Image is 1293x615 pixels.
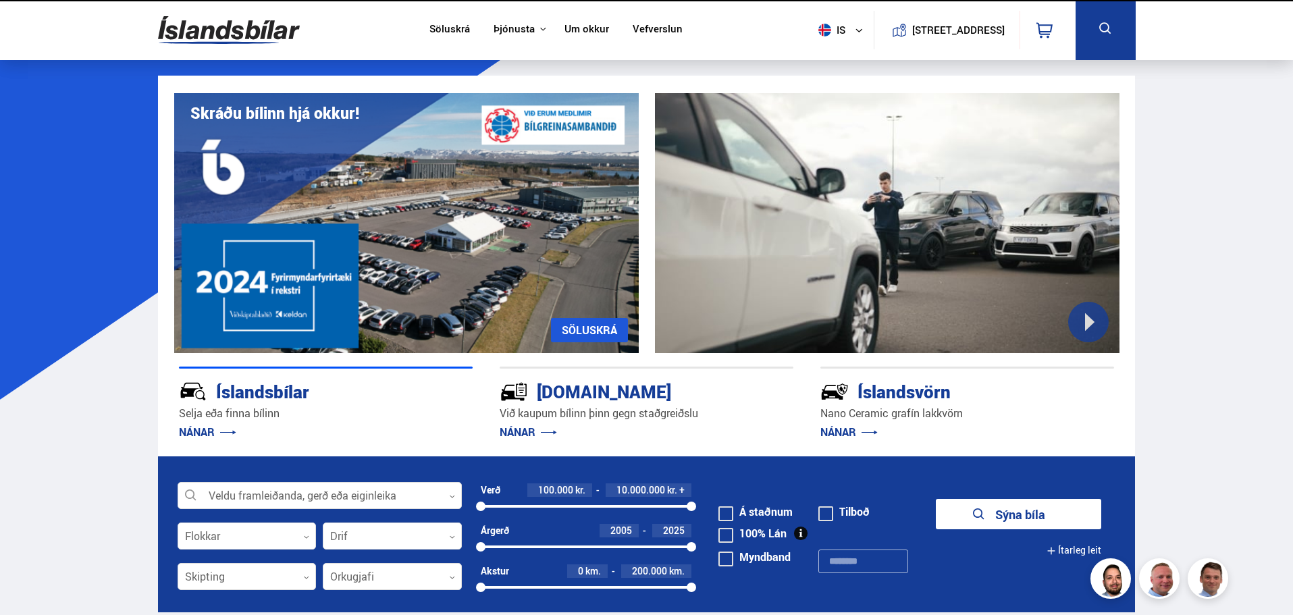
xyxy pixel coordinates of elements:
a: Um okkur [564,23,609,37]
label: 100% Lán [718,528,787,539]
a: [STREET_ADDRESS] [881,11,1012,49]
span: 2005 [610,524,632,537]
div: [DOMAIN_NAME] [500,379,745,402]
p: Við kaupum bílinn þinn gegn staðgreiðslu [500,406,793,421]
img: eKx6w-_Home_640_.png [174,93,639,353]
label: Á staðnum [718,506,793,517]
span: 200.000 [632,564,667,577]
img: G0Ugv5HjCgRt.svg [158,8,300,52]
img: -Svtn6bYgwAsiwNX.svg [820,377,849,406]
button: Þjónusta [494,23,535,36]
img: FbJEzSuNWCJXmdc-.webp [1190,560,1230,601]
div: Verð [481,485,500,496]
img: nhp88E3Fdnt1Opn2.png [1092,560,1133,601]
span: km. [585,566,601,577]
button: [STREET_ADDRESS] [918,24,1000,36]
div: Íslandsbílar [179,379,425,402]
label: Tilboð [818,506,870,517]
img: siFngHWaQ9KaOqBr.png [1141,560,1182,601]
label: Myndband [718,552,791,562]
span: km. [669,566,685,577]
a: SÖLUSKRÁ [551,318,628,342]
div: Akstur [481,566,509,577]
span: 100.000 [538,483,573,496]
span: kr. [667,485,677,496]
span: 0 [578,564,583,577]
img: tr5P-W3DuiFaO7aO.svg [500,377,528,406]
button: is [813,10,874,50]
a: NÁNAR [820,425,878,439]
a: NÁNAR [500,425,557,439]
h1: Skráðu bílinn hjá okkur! [190,104,359,122]
div: Árgerð [481,525,509,536]
img: svg+xml;base64,PHN2ZyB4bWxucz0iaHR0cDovL3d3dy53My5vcmcvMjAwMC9zdmciIHdpZHRoPSI1MTIiIGhlaWdodD0iNT... [818,24,831,36]
a: Vefverslun [633,23,683,37]
a: NÁNAR [179,425,236,439]
button: Sýna bíla [936,499,1101,529]
span: kr. [575,485,585,496]
button: Ítarleg leit [1047,535,1101,566]
p: Nano Ceramic grafín lakkvörn [820,406,1114,421]
span: 10.000.000 [616,483,665,496]
span: is [813,24,847,36]
img: JRvxyua_JYH6wB4c.svg [179,377,207,406]
p: Selja eða finna bílinn [179,406,473,421]
span: 2025 [663,524,685,537]
span: + [679,485,685,496]
div: Íslandsvörn [820,379,1066,402]
a: Söluskrá [429,23,470,37]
